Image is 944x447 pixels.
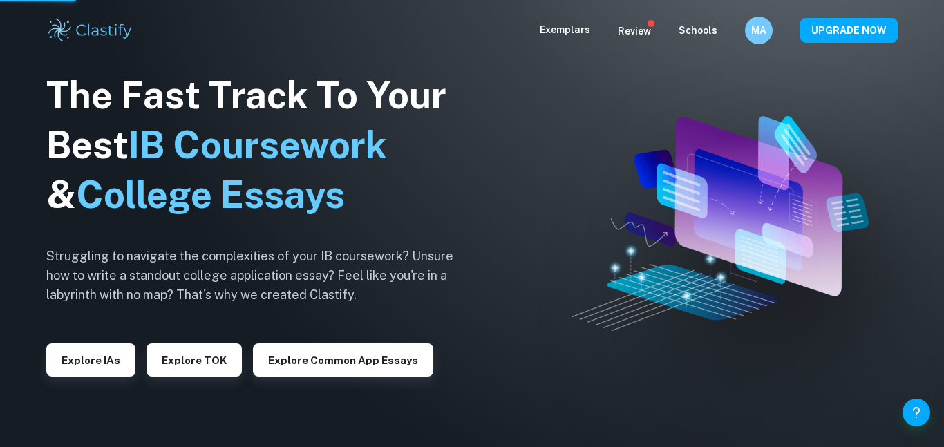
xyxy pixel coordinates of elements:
h6: Struggling to navigate the complexities of your IB coursework? Unsure how to write a standout col... [46,247,475,305]
a: Explore Common App essays [253,353,433,366]
img: Clastify logo [46,17,134,44]
span: IB Coursework [129,123,387,167]
button: Help and Feedback [903,399,930,426]
button: UPGRADE NOW [800,18,898,43]
button: Explore IAs [46,343,135,377]
p: Review [618,23,651,39]
h1: The Fast Track To Your Best & [46,70,475,220]
p: Exemplars [540,22,590,37]
span: College Essays [76,173,345,216]
a: Schools [679,25,717,36]
img: Clastify hero [572,116,869,331]
a: Explore IAs [46,353,135,366]
h6: MA [751,23,767,38]
button: MA [745,17,773,44]
button: Explore TOK [147,343,242,377]
button: Explore Common App essays [253,343,433,377]
a: Explore TOK [147,353,242,366]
